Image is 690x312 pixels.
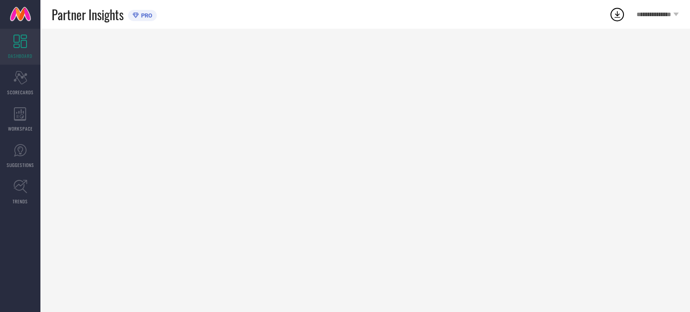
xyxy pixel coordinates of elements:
div: Open download list [609,6,625,22]
span: DASHBOARD [8,53,32,59]
span: PRO [139,12,152,19]
span: SUGGESTIONS [7,162,34,168]
span: SCORECARDS [7,89,34,96]
span: WORKSPACE [8,125,33,132]
span: TRENDS [13,198,28,205]
span: Partner Insights [52,5,124,24]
